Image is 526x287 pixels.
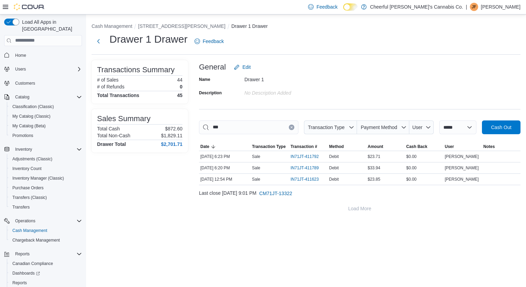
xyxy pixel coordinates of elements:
[15,218,35,224] span: Operations
[199,63,226,71] h3: General
[12,145,82,153] span: Inventory
[12,250,82,258] span: Reports
[12,261,53,266] span: Canadian Compliance
[291,164,326,172] button: IN71JT-411789
[252,165,260,171] p: Sale
[368,144,383,149] span: Amount
[256,187,295,200] button: CM71JT-13322
[10,193,50,202] a: Transfers (Classic)
[97,77,118,83] h6: # of Sales
[329,144,344,149] span: Method
[92,34,105,48] button: Next
[97,141,126,147] h4: Drawer Total
[199,202,520,215] button: Load More
[1,64,85,74] button: Users
[10,269,43,277] a: Dashboards
[177,93,182,98] h4: 45
[92,23,132,29] button: Cash Management
[368,165,380,171] span: $33.94
[14,3,45,10] img: Cova
[15,53,26,58] span: Home
[199,152,251,161] div: [DATE] 6:23 PM
[12,79,38,87] a: Customers
[12,104,54,109] span: Classification (Classic)
[15,94,29,100] span: Catalog
[15,66,26,72] span: Users
[10,279,82,287] span: Reports
[7,235,85,245] button: Chargeback Management
[12,280,27,286] span: Reports
[291,177,319,182] span: IN71JT-411623
[10,164,82,173] span: Inventory Count
[291,152,326,161] button: IN71JT-411792
[244,74,337,82] div: Drawer 1
[7,154,85,164] button: Adjustments (Classic)
[97,93,139,98] h4: Total Transactions
[10,203,32,211] a: Transfers
[97,84,124,89] h6: # of Refunds
[405,175,443,183] div: $0.00
[97,66,175,74] h3: Transactions Summary
[405,152,443,161] div: $0.00
[19,19,82,32] span: Load All Apps in [GEOGRAPHIC_DATA]
[1,50,85,60] button: Home
[15,147,32,152] span: Inventory
[109,32,188,46] h1: Drawer 1 Drawer
[7,164,85,173] button: Inventory Count
[472,3,476,11] span: JF
[7,121,85,131] button: My Catalog (Beta)
[7,131,85,140] button: Promotions
[12,65,82,73] span: Users
[12,185,44,191] span: Purchase Orders
[10,226,50,235] a: Cash Management
[199,187,520,200] div: Last close [DATE] 9:01 PM
[12,133,33,138] span: Promotions
[10,103,57,111] a: Classification (Classic)
[10,174,67,182] a: Inventory Manager (Classic)
[12,270,40,276] span: Dashboards
[10,131,36,140] a: Promotions
[7,111,85,121] button: My Catalog (Classic)
[7,259,85,268] button: Canadian Compliance
[92,23,520,31] nav: An example of EuiBreadcrumbs
[10,259,56,268] a: Canadian Compliance
[10,236,82,244] span: Chargeback Management
[329,154,339,159] span: Debit
[231,23,268,29] button: Drawer 1 Drawer
[291,165,319,171] span: IN71JT-411789
[289,142,328,151] button: Transaction #
[10,122,82,130] span: My Catalog (Beta)
[12,51,82,60] span: Home
[291,144,317,149] span: Transaction #
[481,3,520,11] p: [PERSON_NAME]
[252,144,286,149] span: Transaction Type
[291,175,326,183] button: IN71JT-411623
[466,3,467,11] p: |
[199,90,222,96] label: Description
[7,193,85,202] button: Transfers (Classic)
[357,120,409,134] button: Payment Method
[482,120,520,134] button: Cash Out
[412,125,423,130] span: User
[12,166,42,171] span: Inventory Count
[370,3,463,11] p: Cheerful [PERSON_NAME]'s Cannabis Co.
[97,126,120,131] h6: Total Cash
[7,102,85,111] button: Classification (Classic)
[12,195,47,200] span: Transfers (Classic)
[1,216,85,226] button: Operations
[10,122,49,130] a: My Catalog (Beta)
[482,142,520,151] button: Notes
[12,217,38,225] button: Operations
[316,3,337,10] span: Feedback
[180,84,182,89] p: 0
[405,142,443,151] button: Cash Back
[252,154,260,159] p: Sale
[199,175,251,183] div: [DATE] 12:54 PM
[12,250,32,258] button: Reports
[445,177,479,182] span: [PERSON_NAME]
[443,142,482,151] button: User
[10,184,46,192] a: Purchase Orders
[252,177,260,182] p: Sale
[12,93,32,101] button: Catalog
[7,268,85,278] a: Dashboards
